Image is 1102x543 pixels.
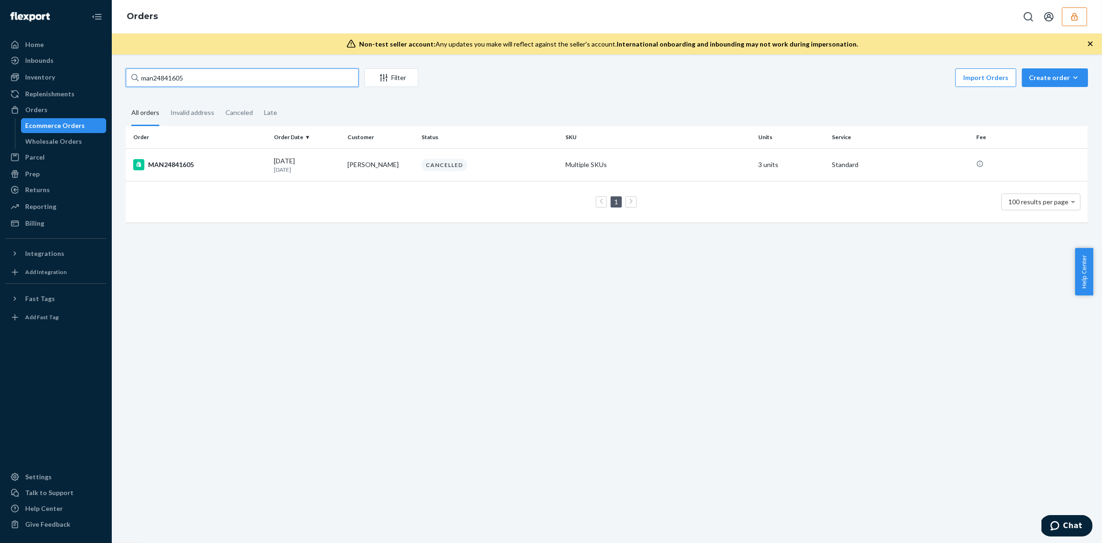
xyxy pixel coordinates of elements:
p: [DATE] [274,166,340,174]
div: Help Center [25,504,63,513]
a: Add Integration [6,265,106,280]
td: Multiple SKUs [562,148,755,181]
a: Parcel [6,150,106,165]
th: Status [418,126,562,148]
span: 100 results per page [1009,198,1069,206]
button: Filter [364,68,418,87]
div: MAN24841605 [133,159,266,170]
input: Search orders [126,68,359,87]
button: Import Orders [955,68,1016,87]
div: Add Fast Tag [25,313,59,321]
td: [PERSON_NAME] [344,148,417,181]
button: Close Navigation [88,7,106,26]
div: Invalid address [170,101,214,125]
th: Units [755,126,828,148]
div: Returns [25,185,50,194]
a: Prep [6,167,106,181]
button: Create order [1022,68,1088,87]
div: Replenishments [25,89,75,99]
div: Prep [25,169,40,179]
a: Orders [127,11,158,21]
div: Give Feedback [25,520,70,529]
th: SKU [562,126,755,148]
a: Wholesale Orders [21,134,107,149]
td: 3 units [755,148,828,181]
p: Standard [832,160,969,169]
div: CANCELLED [422,159,467,171]
button: Open account menu [1040,7,1058,26]
div: Settings [25,472,52,482]
div: Fast Tags [25,294,55,303]
a: Home [6,37,106,52]
div: Late [264,101,277,125]
div: Create order [1029,73,1081,82]
th: Order [126,126,270,148]
a: Inventory [6,70,106,85]
div: Parcel [25,153,45,162]
button: Fast Tags [6,291,106,306]
button: Give Feedback [6,517,106,532]
img: Flexport logo [10,12,50,21]
iframe: Opens a widget where you can chat to one of our agents [1041,515,1093,538]
div: [DATE] [274,156,340,174]
span: International onboarding and inbounding may not work during impersonation. [617,40,858,48]
div: Inventory [25,73,55,82]
th: Fee [973,126,1088,148]
div: Reporting [25,202,56,211]
a: Page 1 is your current page [612,198,620,206]
div: Filter [365,73,418,82]
button: Help Center [1075,248,1093,295]
a: Help Center [6,501,106,516]
div: Inbounds [25,56,54,65]
div: Wholesale Orders [26,137,82,146]
div: Customer [347,133,414,141]
a: Ecommerce Orders [21,118,107,133]
th: Service [828,126,973,148]
a: Returns [6,182,106,197]
button: Talk to Support [6,485,106,500]
div: Billing [25,219,44,228]
span: Non-test seller account: [360,40,436,48]
th: Order Date [270,126,344,148]
button: Open Search Box [1019,7,1038,26]
a: Inbounds [6,53,106,68]
a: Replenishments [6,87,106,101]
div: All orders [131,101,159,126]
div: Talk to Support [25,488,74,497]
a: Billing [6,216,106,231]
a: Settings [6,469,106,484]
div: Ecommerce Orders [26,121,85,130]
div: Canceled [225,101,253,125]
div: Home [25,40,44,49]
div: Integrations [25,249,64,258]
div: Add Integration [25,268,67,276]
a: Reporting [6,199,106,214]
a: Orders [6,102,106,117]
ol: breadcrumbs [119,3,165,30]
a: Add Fast Tag [6,310,106,325]
div: Orders [25,105,48,114]
button: Integrations [6,246,106,261]
div: Any updates you make will reflect against the seller's account. [360,40,858,49]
